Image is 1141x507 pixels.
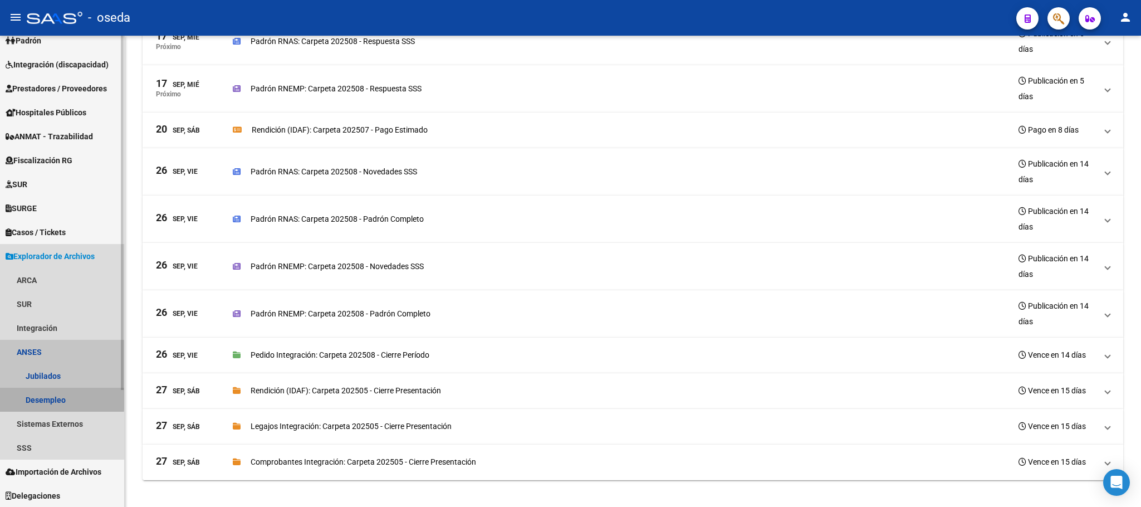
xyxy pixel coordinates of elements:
[1018,298,1096,329] h3: Publicación en 14 días
[251,82,422,95] p: Padrón RNEMP: Carpeta 202508 - Respuesta SSS
[156,385,167,395] span: 27
[143,338,1123,373] mat-expansion-panel-header: 26Sep, ViePedido Integración: Carpeta 202508 - Cierre PeríodoVence en 14 días
[9,11,22,24] mat-icon: menu
[156,124,200,136] div: Sep, Sáb
[1018,347,1086,363] h3: Vence en 14 días
[6,490,60,502] span: Delegaciones
[143,409,1123,445] mat-expansion-panel-header: 27Sep, SábLegajos Integración: Carpeta 202505 - Cierre PresentaciónVence en 15 días
[143,65,1123,113] mat-expansion-panel-header: 17Sep, MiéPróximoPadrón RNEMP: Carpeta 202508 - Respuesta SSSPublicación en 5 días
[143,445,1123,480] mat-expansion-panel-header: 27Sep, SábComprobantes Integración: Carpeta 202505 - Cierre PresentaciónVence en 15 días
[143,243,1123,290] mat-expansion-panel-header: 26Sep, ViePadrón RNEMP: Carpeta 202508 - Novedades SSSPublicación en 14 días
[6,82,107,95] span: Prestadores / Proveedores
[6,154,72,167] span: Fiscalización RG
[156,213,167,223] span: 26
[156,90,181,98] p: Próximo
[156,308,198,319] div: Sep, Vie
[6,58,109,71] span: Integración (discapacidad)
[1018,251,1096,282] h3: Publicación en 14 días
[251,165,417,178] p: Padrón RNAS: Carpeta 202508 - Novedades SSS
[6,226,66,238] span: Casos / Tickets
[143,148,1123,196] mat-expansion-panel-header: 26Sep, ViePadrón RNAS: Carpeta 202508 - Novedades SSSPublicación en 14 días
[1103,469,1130,496] div: Open Intercom Messenger
[252,124,428,136] p: Rendición (IDAF): Carpeta 202507 - Pago Estimado
[143,18,1123,65] mat-expansion-panel-header: 17Sep, MiéPróximoPadrón RNAS: Carpeta 202508 - Respuesta SSSPublicación en 5 días
[156,260,167,270] span: 26
[143,290,1123,338] mat-expansion-panel-header: 26Sep, ViePadrón RNEMP: Carpeta 202508 - Padrón CompletoPublicación en 14 días
[1018,203,1096,235] h3: Publicación en 14 días
[143,373,1123,409] mat-expansion-panel-header: 27Sep, SábRendición (IDAF): Carpeta 202505 - Cierre PresentaciónVence en 15 días
[6,202,37,214] span: SURGE
[156,385,200,397] div: Sep, Sáb
[156,421,167,431] span: 27
[156,165,167,175] span: 26
[6,130,93,143] span: ANMAT - Trazabilidad
[156,43,181,51] p: Próximo
[156,165,198,177] div: Sep, Vie
[1018,73,1096,104] h3: Publicación en 5 días
[156,349,198,361] div: Sep, Vie
[1018,26,1096,57] h3: Publicación en 5 días
[1119,11,1132,24] mat-icon: person
[156,260,198,272] div: Sep, Vie
[143,196,1123,243] mat-expansion-panel-header: 26Sep, ViePadrón RNAS: Carpeta 202508 - Padrón CompletoPublicación en 14 días
[156,124,167,134] span: 20
[6,250,95,262] span: Explorador de Archivos
[6,106,86,119] span: Hospitales Públicos
[156,308,167,318] span: 26
[156,79,167,89] span: 17
[251,35,415,47] p: Padrón RNAS: Carpeta 202508 - Respuesta SSS
[251,308,430,320] p: Padrón RNEMP: Carpeta 202508 - Padrón Completo
[1018,156,1096,187] h3: Publicación en 14 días
[156,349,167,359] span: 26
[1018,383,1086,398] h3: Vence en 15 días
[88,6,130,30] span: - oseda
[251,349,429,361] p: Pedido Integración: Carpeta 202508 - Cierre Período
[156,213,198,225] div: Sep, Vie
[251,384,441,397] p: Rendición (IDAF): Carpeta 202505 - Cierre Presentación
[156,421,200,432] div: Sep, Sáb
[6,35,41,47] span: Padrón
[156,79,199,90] div: Sep, Mié
[156,456,200,468] div: Sep, Sáb
[1018,454,1086,470] h3: Vence en 15 días
[1018,418,1086,434] h3: Vence en 15 días
[156,31,167,41] span: 17
[156,456,167,466] span: 27
[143,113,1123,148] mat-expansion-panel-header: 20Sep, SábRendición (IDAF): Carpeta 202507 - Pago EstimadoPago en 8 días
[251,420,452,432] p: Legajos Integración: Carpeta 202505 - Cierre Presentación
[251,260,424,272] p: Padrón RNEMP: Carpeta 202508 - Novedades SSS
[6,466,101,478] span: Importación de Archivos
[156,31,199,43] div: Sep, Mié
[1018,122,1079,138] h3: Pago en 8 días
[251,213,424,225] p: Padrón RNAS: Carpeta 202508 - Padrón Completo
[251,456,476,468] p: Comprobantes Integración: Carpeta 202505 - Cierre Presentación
[6,178,27,191] span: SUR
